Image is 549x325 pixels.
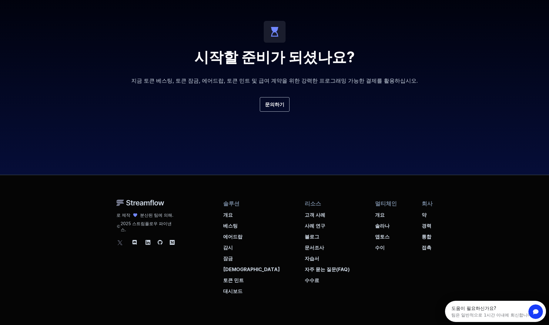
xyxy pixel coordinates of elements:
[422,229,433,240] a: 통합
[223,284,280,295] a: 대시보드
[305,229,350,240] a: 블로그
[375,218,397,229] a: 솔라나
[305,208,350,218] a: 고객 사례
[223,251,280,262] a: 잠금
[375,208,397,218] a: 개요
[422,199,433,208] p: 회사
[264,21,286,43] img: 아이콘
[305,218,350,229] a: 사례 연구
[305,199,350,208] p: 리소스
[305,240,350,251] a: 문서조사
[305,251,350,262] a: 자습서
[121,221,175,233] font: 2025 스트림플로우 파이낸스.
[223,229,280,240] a: 에어드랍
[223,273,280,284] a: 토큰 민트
[375,240,397,251] a: 수이
[129,50,420,64] h2: 시작할 준비가 되셨나요?
[422,240,433,251] a: 접촉
[305,273,350,284] a: 수수료
[528,304,543,319] iframe: Intercom live chat
[6,10,87,16] div: 팀은 일반적으로 1시간 이내에 회신합니다
[116,199,164,206] img: Streamflow Logo
[116,212,130,218] p: 로 제작
[422,218,433,229] a: 경력
[2,2,105,19] div: 인터콤 메신저 열기
[6,5,87,10] div: 도움이 필요하신가요?
[140,212,173,218] p: 분산된 팀에 의해.
[129,77,420,85] p: 지금 토큰 베스팅, 토큰 잠금, 에어드랍, 토큰 민트 및 급여 계약을 위한 강력한 프로그래밍 가능한 결제를 활용하십시오.
[223,208,280,218] a: 개요
[422,208,433,218] a: 약
[375,199,397,208] p: 멀티체인
[260,97,290,112] a: 문의하기
[223,199,280,208] p: 솔루션
[223,240,280,251] a: 감시
[223,218,280,229] a: 베스팅
[445,301,546,322] iframe: Intercom live chat discovery launcher
[305,262,350,273] a: 자주 묻는 질문(FAQ)
[223,262,280,273] a: [DEMOGRAPHIC_DATA]
[375,229,397,240] a: 앱토스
